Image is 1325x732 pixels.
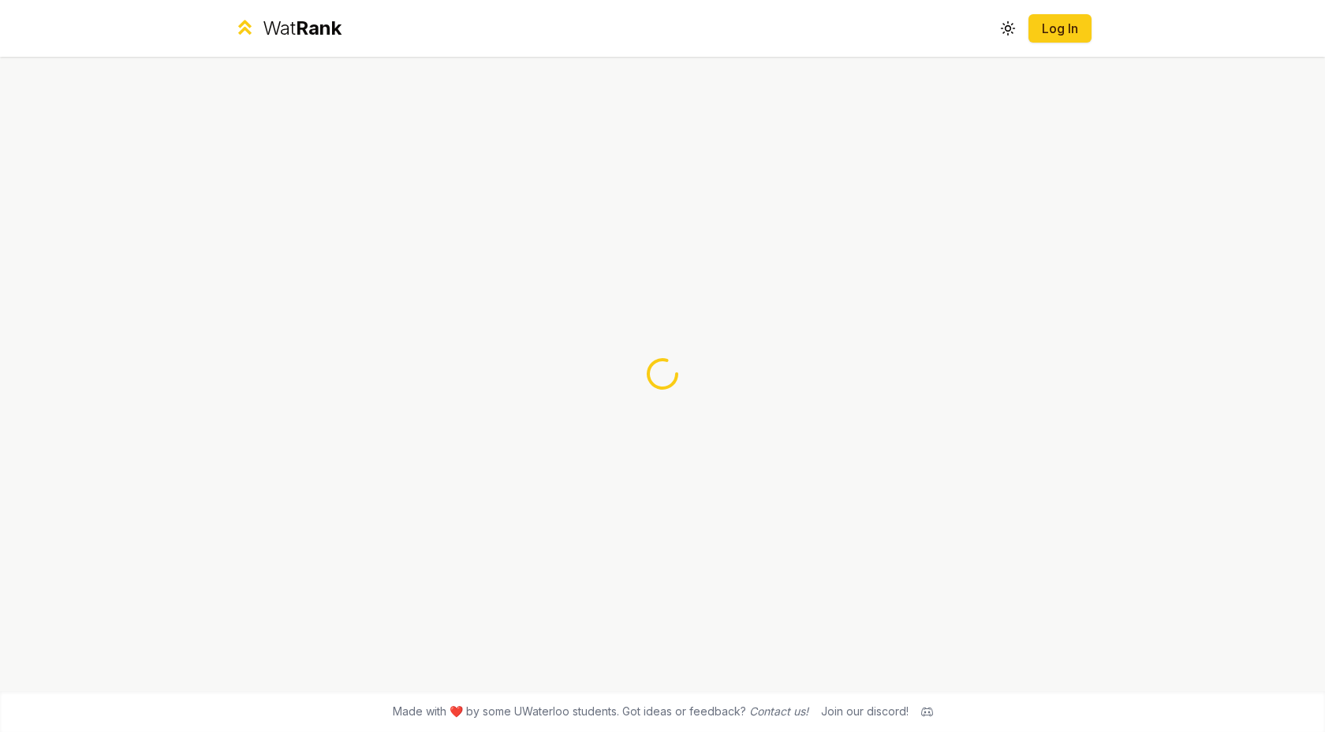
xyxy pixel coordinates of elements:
[393,704,808,719] span: Made with ❤️ by some UWaterloo students. Got ideas or feedback?
[821,704,909,719] div: Join our discord!
[296,17,342,39] span: Rank
[749,704,808,718] a: Contact us!
[233,16,342,41] a: WatRank
[1041,19,1079,38] a: Log In
[1028,14,1092,43] button: Log In
[263,16,342,41] div: Wat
